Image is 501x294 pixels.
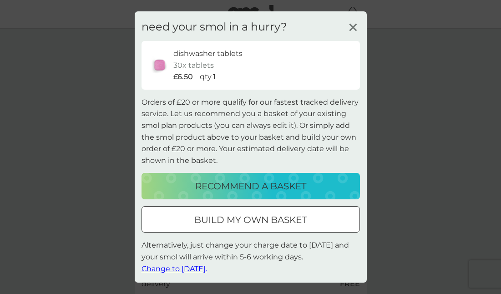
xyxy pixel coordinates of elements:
[142,96,360,167] p: Orders of £20 or more qualify for our fastest tracked delivery service. Let us recommend you a ba...
[213,71,216,83] p: 1
[173,48,243,60] p: dishwasher tablets
[194,213,307,227] p: build my own basket
[142,264,207,273] span: Change to [DATE].
[142,173,360,199] button: recommend a basket
[142,20,287,34] h3: need your smol in a hurry?
[142,263,207,275] button: Change to [DATE].
[173,71,193,83] p: £6.50
[142,239,360,274] p: Alternatively, just change your charge date to [DATE] and your smol will arrive within 5-6 workin...
[195,179,306,193] p: recommend a basket
[200,71,212,83] p: qty
[142,206,360,233] button: build my own basket
[173,60,214,71] p: 30x tablets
